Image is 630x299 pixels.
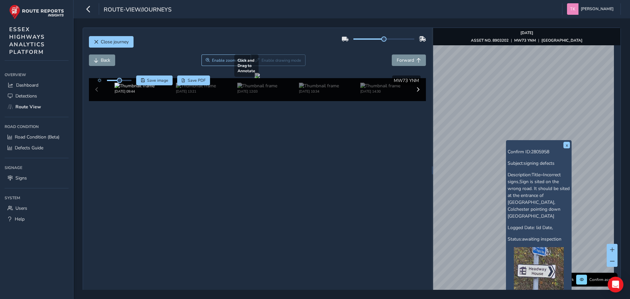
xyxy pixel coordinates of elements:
span: signing defects [524,160,555,166]
div: [DATE] 10:34 [299,89,339,94]
div: [DATE] 12:03 [237,89,277,94]
img: Thumbnail frame [115,83,155,89]
a: Dashboard [5,80,69,91]
a: Detections [5,91,69,101]
span: Confirm assets [589,277,616,282]
span: Save image [147,78,168,83]
a: Route View [5,101,69,112]
p: Subject: [508,160,570,167]
button: Close journey [89,36,134,48]
span: Users [15,205,27,211]
span: Defects Guide [15,145,43,151]
span: lid Date, [536,224,553,231]
p: Status: [508,236,570,243]
div: Overview [5,70,69,80]
p: Confirm ID: [508,148,570,155]
span: 2805958 [531,149,549,155]
span: Save PDF [188,78,206,83]
div: [DATE] 09:44 [115,89,155,94]
span: route-view/journeys [104,6,172,15]
div: | | [471,38,582,43]
img: rr logo [9,5,64,19]
p: Logged Date: [508,224,570,231]
div: Signage [5,163,69,173]
span: awaiting inspection [522,236,561,242]
button: Forward [392,54,426,66]
button: Save [136,75,173,85]
div: System [5,193,69,203]
span: Help [15,216,25,222]
button: PDF [177,75,210,85]
div: [DATE] 14:30 [360,89,400,94]
span: [PERSON_NAME] [581,3,614,15]
strong: MW73 YNM [514,38,536,43]
a: Defects Guide [5,142,69,153]
strong: [GEOGRAPHIC_DATA] [541,38,582,43]
button: [PERSON_NAME] [567,3,616,15]
img: Thumbnail frame [176,83,216,89]
span: ESSEX HIGHWAYS ANALYTICS PLATFORM [9,26,45,56]
button: Zoom [201,54,251,66]
img: Thumbnail frame [360,83,400,89]
span: Enable zoom mode [212,58,247,63]
span: Road Condition (Beta) [15,134,59,140]
span: Close journey [101,39,129,45]
span: Dashboard [16,82,38,88]
span: Route View [15,104,41,110]
a: Road Condition (Beta) [5,132,69,142]
span: MW73 YNM [394,77,419,84]
a: Users [5,203,69,214]
strong: ASSET NO. 8903202 [471,38,509,43]
span: Signs [15,175,27,181]
button: Back [89,54,115,66]
p: Description: [508,171,570,220]
img: Thumbnail frame [237,83,277,89]
span: Forward [397,57,414,63]
span: Back [101,57,110,63]
span: Detections [15,93,37,99]
span: Title=Incorrect signs,Sign is sited on the wrong road. It should be sited at the entrance of [GEO... [508,172,570,219]
a: Help [5,214,69,224]
img: Thumbnail frame [299,83,339,89]
img: diamond-layout [567,3,578,15]
a: Signs [5,173,69,183]
strong: [DATE] [520,30,533,35]
div: [DATE] 13:21 [176,89,216,94]
div: Road Condition [5,122,69,132]
button: x [563,142,570,148]
div: Open Intercom Messenger [608,277,623,292]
